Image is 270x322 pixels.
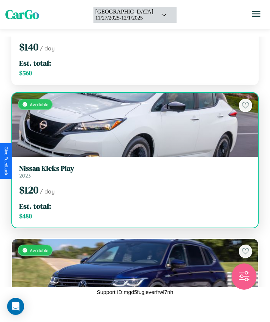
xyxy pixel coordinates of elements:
[19,58,51,68] span: Est. total:
[19,201,51,211] span: Est. total:
[95,9,153,15] div: [GEOGRAPHIC_DATA]
[5,6,39,23] span: CarGo
[7,298,24,315] div: Open Intercom Messenger
[4,147,9,175] div: Give Feedback
[19,40,38,54] span: $ 140
[19,164,251,173] h3: Nissan Kicks Play
[97,287,173,297] p: Support ID: mgd5fugjeverfrwl7nh
[95,15,153,21] div: 11 / 27 / 2025 - 12 / 1 / 2025
[40,45,55,52] span: / day
[19,173,31,179] span: 2023
[19,164,251,179] a: Nissan Kicks Play2023
[30,102,48,107] span: Available
[19,183,38,197] span: $ 120
[19,69,32,77] span: $ 560
[19,212,32,220] span: $ 480
[40,188,55,195] span: / day
[30,248,48,253] span: Available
